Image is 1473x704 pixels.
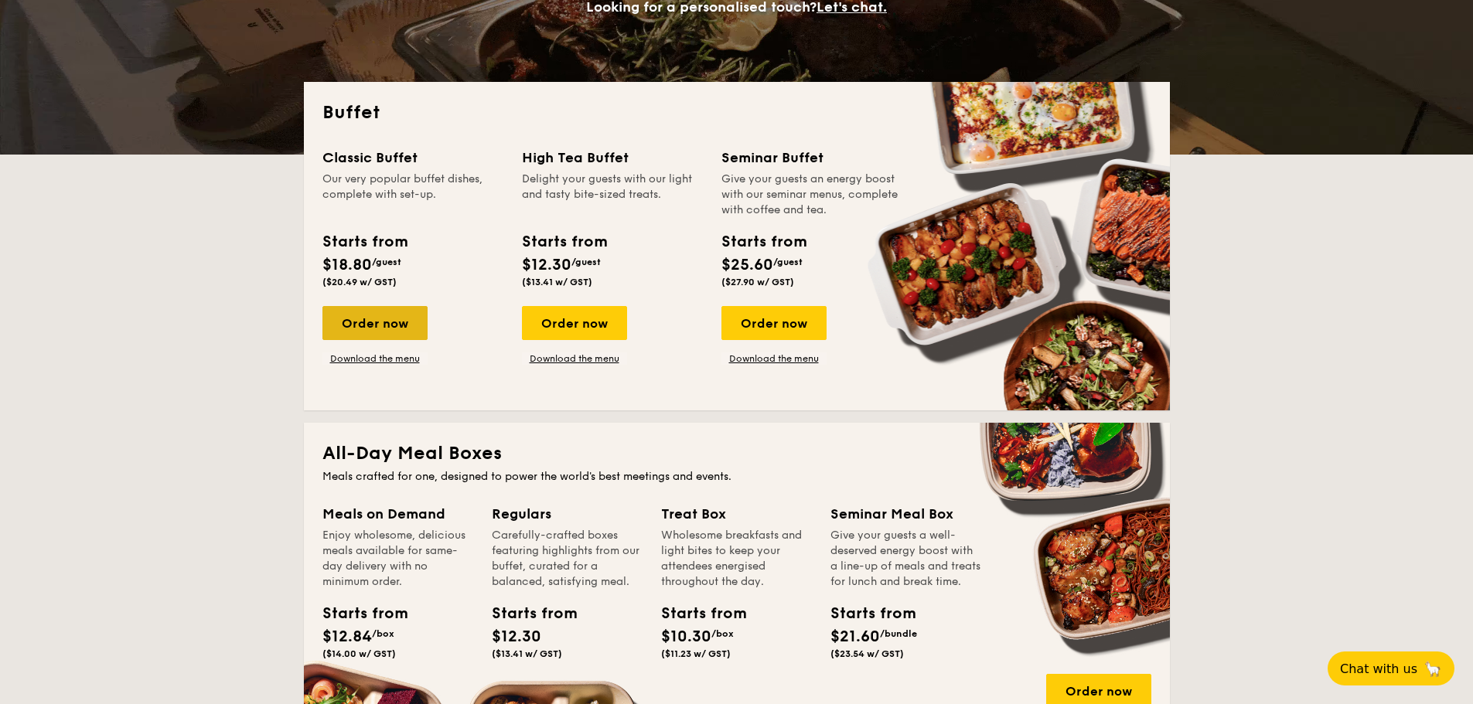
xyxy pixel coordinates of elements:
span: $18.80 [322,256,372,274]
button: Chat with us🦙 [1328,651,1454,685]
div: Treat Box [661,503,812,525]
div: Starts from [661,602,731,625]
span: $12.30 [522,256,571,274]
div: Starts from [721,230,806,253]
span: Chat with us [1340,661,1417,676]
h2: All-Day Meal Boxes [322,441,1151,466]
div: Meals on Demand [322,503,473,525]
div: Regulars [492,503,643,525]
div: Starts from [322,602,392,625]
span: ($13.41 w/ GST) [492,648,562,659]
a: Download the menu [522,352,627,365]
div: Give your guests a well-deserved energy boost with a line-up of meals and treats for lunch and br... [830,528,981,590]
div: Wholesome breakfasts and light bites to keep your attendees energised throughout the day. [661,528,812,590]
h2: Buffet [322,100,1151,125]
div: Order now [522,306,627,340]
div: Seminar Buffet [721,147,902,168]
span: /guest [372,257,401,267]
div: Order now [322,306,428,340]
span: $12.30 [492,627,541,646]
span: /guest [773,257,803,267]
span: /box [372,628,394,639]
a: Download the menu [721,352,827,365]
span: /guest [571,257,601,267]
div: Starts from [522,230,606,253]
span: ($11.23 w/ GST) [661,648,731,659]
div: Enjoy wholesome, delicious meals available for same-day delivery with no minimum order. [322,528,473,590]
span: ($23.54 w/ GST) [830,648,904,659]
span: ($27.90 w/ GST) [721,277,794,287]
div: Classic Buffet [322,147,503,168]
div: Give your guests an energy boost with our seminar menus, complete with coffee and tea. [721,172,902,218]
div: Starts from [322,230,407,253]
span: 🦙 [1424,660,1442,678]
span: ($20.49 w/ GST) [322,277,397,287]
div: Our very popular buffet dishes, complete with set-up. [322,172,503,218]
div: High Tea Buffet [522,147,703,168]
span: $25.60 [721,256,773,274]
div: Starts from [830,602,900,625]
span: /box [711,628,734,639]
a: Download the menu [322,352,428,365]
span: $12.84 [322,627,372,646]
div: Seminar Meal Box [830,503,981,525]
span: $10.30 [661,627,711,646]
div: Delight your guests with our light and tasty bite-sized treats. [522,172,703,218]
div: Carefully-crafted boxes featuring highlights from our buffet, curated for a balanced, satisfying ... [492,528,643,590]
span: ($14.00 w/ GST) [322,648,396,659]
span: $21.60 [830,627,880,646]
span: /bundle [880,628,917,639]
span: ($13.41 w/ GST) [522,277,592,287]
div: Order now [721,306,827,340]
div: Meals crafted for one, designed to power the world's best meetings and events. [322,469,1151,485]
div: Starts from [492,602,561,625]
